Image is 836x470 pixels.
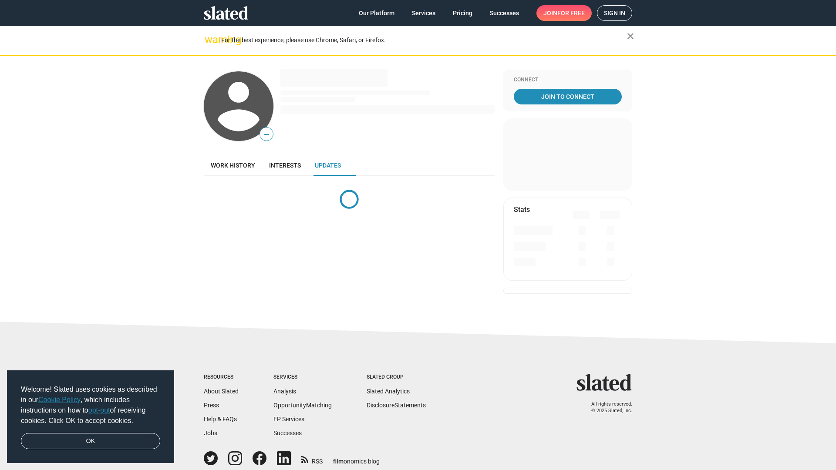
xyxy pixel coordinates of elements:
a: filmonomics blog [333,450,380,466]
span: film [333,458,344,465]
span: for free [557,5,585,21]
a: Cookie Policy [38,396,81,403]
span: Our Platform [359,5,394,21]
a: OpportunityMatching [273,402,332,409]
a: Successes [273,430,302,436]
span: Join [543,5,585,21]
span: Services [412,5,435,21]
a: EP Services [273,416,304,423]
a: Jobs [204,430,217,436]
a: Help & FAQs [204,416,237,423]
a: Press [204,402,219,409]
mat-card-title: Stats [514,205,530,214]
span: Interests [269,162,301,169]
a: Join To Connect [514,89,622,104]
span: Updates [315,162,341,169]
a: About Slated [204,388,239,395]
a: Our Platform [352,5,401,21]
a: RSS [301,452,323,466]
span: Successes [490,5,519,21]
a: Services [405,5,442,21]
a: Successes [483,5,526,21]
a: Interests [262,155,308,176]
a: Pricing [446,5,479,21]
a: Analysis [273,388,296,395]
a: Updates [308,155,348,176]
mat-icon: warning [205,34,215,45]
span: Welcome! Slated uses cookies as described in our , which includes instructions on how to of recei... [21,384,160,426]
a: opt-out [88,406,110,414]
p: All rights reserved. © 2025 Slated, Inc. [582,401,632,414]
div: Services [273,374,332,381]
a: DisclosureStatements [367,402,426,409]
span: Pricing [453,5,472,21]
a: dismiss cookie message [21,433,160,450]
a: Joinfor free [536,5,592,21]
span: Join To Connect [516,89,620,104]
div: For the best experience, please use Chrome, Safari, or Firefox. [221,34,627,46]
a: Slated Analytics [367,388,410,395]
a: Work history [204,155,262,176]
a: Sign in [597,5,632,21]
span: Work history [211,162,255,169]
div: Slated Group [367,374,426,381]
span: — [260,129,273,140]
span: Sign in [604,6,625,20]
div: cookieconsent [7,370,174,463]
div: Resources [204,374,239,381]
div: Connect [514,77,622,84]
mat-icon: close [625,31,636,41]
